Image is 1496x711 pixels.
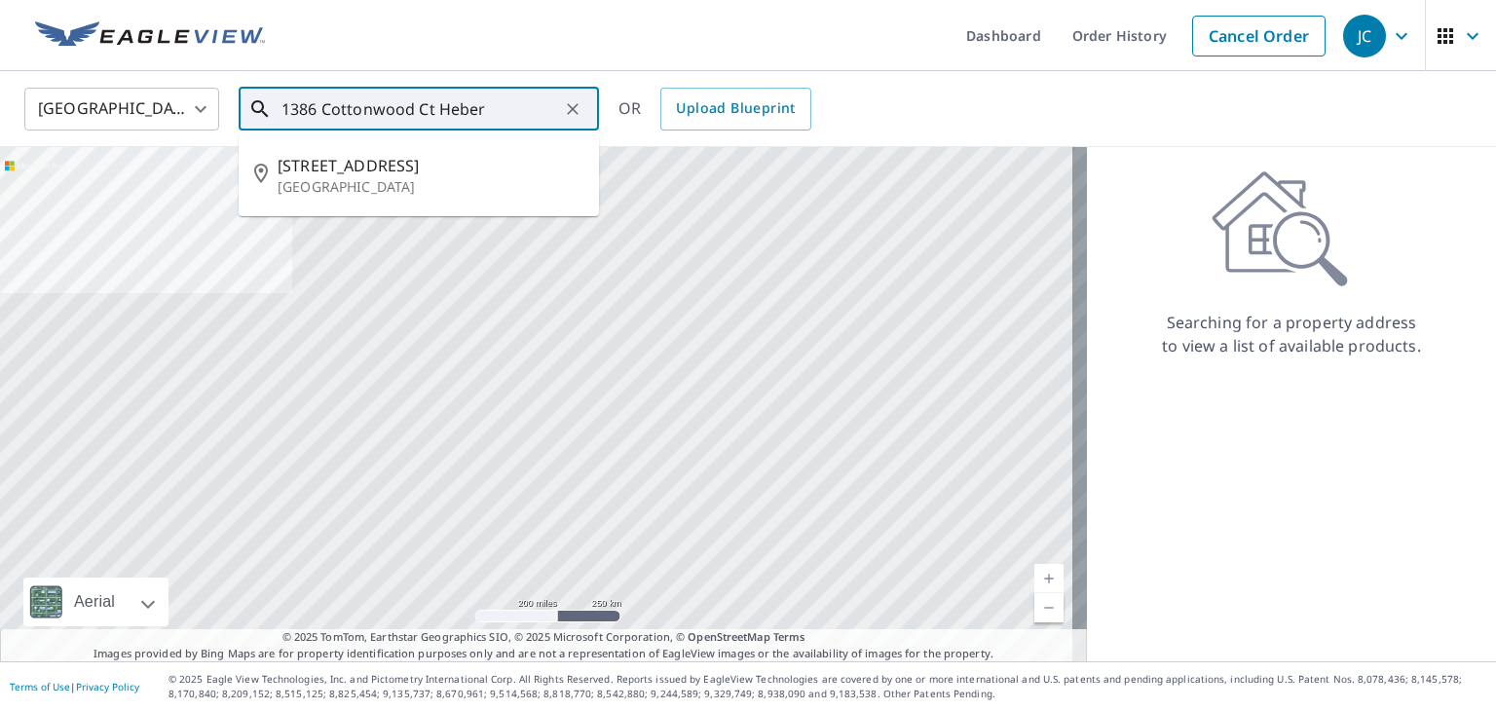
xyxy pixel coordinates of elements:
span: [STREET_ADDRESS] [278,154,583,177]
span: © 2025 TomTom, Earthstar Geographics SIO, © 2025 Microsoft Corporation, © [282,629,805,646]
p: © 2025 Eagle View Technologies, Inc. and Pictometry International Corp. All Rights Reserved. Repo... [168,672,1486,701]
p: [GEOGRAPHIC_DATA] [278,177,583,197]
a: Terms of Use [10,680,70,693]
a: Privacy Policy [76,680,139,693]
img: EV Logo [35,21,265,51]
a: Current Level 5, Zoom In [1034,564,1064,593]
span: Upload Blueprint [676,96,795,121]
div: Aerial [23,578,168,626]
a: Cancel Order [1192,16,1326,56]
a: Terms [773,629,805,644]
a: Upload Blueprint [660,88,810,131]
div: [GEOGRAPHIC_DATA] [24,82,219,136]
button: Clear [559,95,586,123]
p: | [10,681,139,692]
input: Search by address or latitude-longitude [281,82,559,136]
a: OpenStreetMap [688,629,769,644]
p: Searching for a property address to view a list of available products. [1161,311,1422,357]
div: OR [618,88,811,131]
div: JC [1343,15,1386,57]
a: Current Level 5, Zoom Out [1034,593,1064,622]
div: Aerial [68,578,121,626]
